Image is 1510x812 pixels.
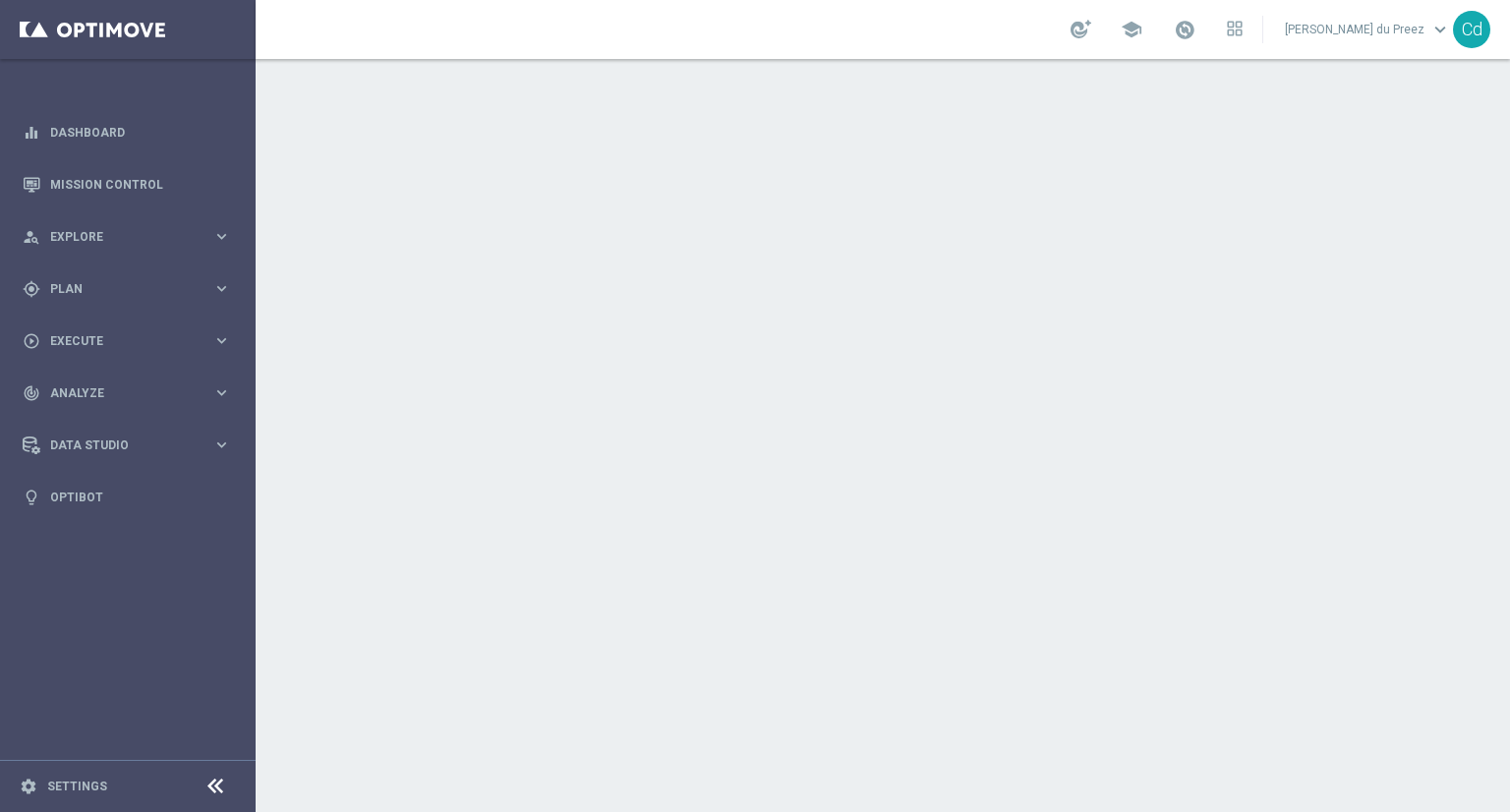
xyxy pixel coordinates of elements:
div: Explore [23,228,212,246]
span: Data Studio [50,439,212,451]
i: play_circle_outline [23,332,40,350]
div: Execute [23,332,212,350]
button: equalizer Dashboard [22,125,232,141]
i: keyboard_arrow_right [212,383,231,402]
div: Data Studio [23,436,212,454]
i: keyboard_arrow_right [212,435,231,454]
div: Dashboard [23,106,231,158]
button: person_search Explore keyboard_arrow_right [22,229,232,245]
i: lightbulb [23,489,40,506]
span: Analyze [50,387,212,399]
a: Dashboard [50,106,231,158]
i: keyboard_arrow_right [212,331,231,350]
i: settings [20,778,37,795]
span: school [1121,19,1142,40]
div: Optibot [23,471,231,523]
div: Mission Control [23,158,231,210]
a: [PERSON_NAME] du Preezkeyboard_arrow_down [1283,15,1453,44]
i: track_changes [23,384,40,402]
button: track_changes Analyze keyboard_arrow_right [22,385,232,401]
button: gps_fixed Plan keyboard_arrow_right [22,281,232,297]
i: equalizer [23,124,40,142]
div: Analyze [23,384,212,402]
span: Explore [50,231,212,243]
span: keyboard_arrow_down [1429,19,1451,40]
button: Data Studio keyboard_arrow_right [22,437,232,453]
button: Mission Control [22,177,232,193]
a: Mission Control [50,158,231,210]
i: gps_fixed [23,280,40,298]
span: Plan [50,283,212,295]
button: play_circle_outline Execute keyboard_arrow_right [22,333,232,349]
i: keyboard_arrow_right [212,227,231,246]
a: Settings [47,781,107,792]
div: Plan [23,280,212,298]
a: Optibot [50,471,231,523]
i: person_search [23,228,40,246]
i: keyboard_arrow_right [212,279,231,298]
button: lightbulb Optibot [22,490,232,505]
div: Cd [1453,11,1490,48]
span: Execute [50,335,212,347]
